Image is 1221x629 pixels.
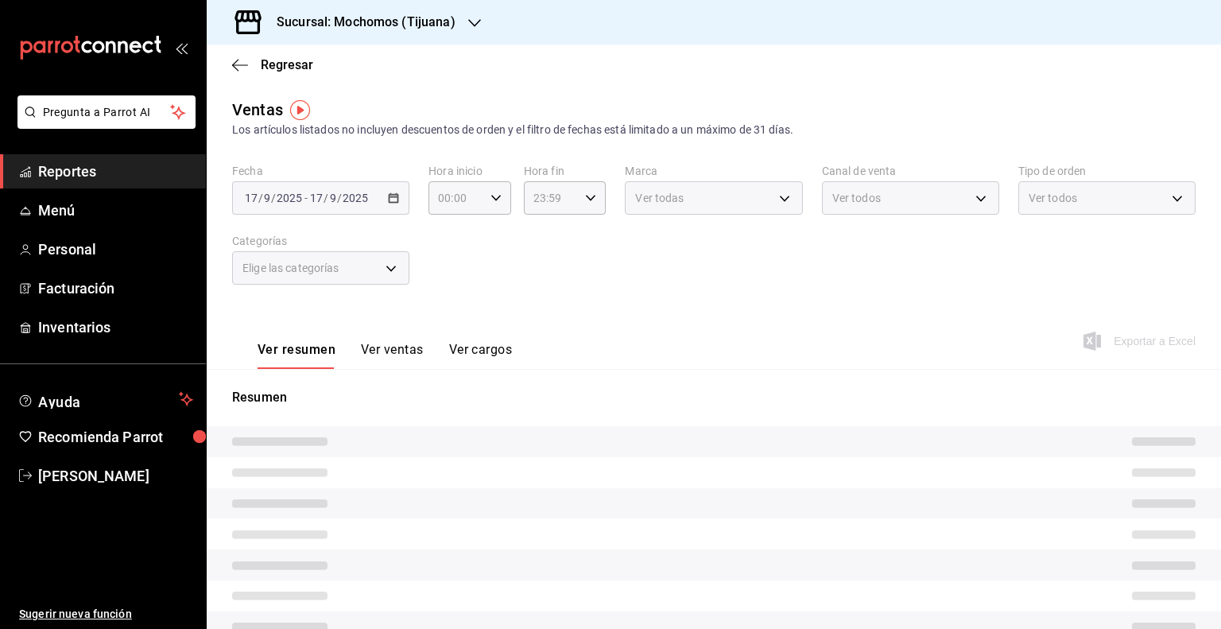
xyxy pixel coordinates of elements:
[324,192,328,204] span: /
[232,98,283,122] div: Ventas
[258,192,263,204] span: /
[38,239,193,260] span: Personal
[11,115,196,132] a: Pregunta a Parrot AI
[38,426,193,448] span: Recomienda Parrot
[232,122,1196,138] div: Los artículos listados no incluyen descuentos de orden y el filtro de fechas está limitado a un m...
[38,161,193,182] span: Reportes
[822,165,999,177] label: Canal de venta
[361,342,424,369] button: Ver ventas
[38,390,172,409] span: Ayuda
[1018,165,1196,177] label: Tipo de orden
[258,342,335,369] button: Ver resumen
[263,192,271,204] input: --
[309,192,324,204] input: --
[625,165,802,177] label: Marca
[19,606,193,623] span: Sugerir nueva función
[449,342,513,369] button: Ver cargos
[1029,190,1077,206] span: Ver todos
[232,57,313,72] button: Regresar
[17,95,196,129] button: Pregunta a Parrot AI
[232,165,409,177] label: Fecha
[337,192,342,204] span: /
[261,57,313,72] span: Regresar
[258,342,512,369] div: navigation tabs
[271,192,276,204] span: /
[342,192,369,204] input: ----
[38,278,193,299] span: Facturación
[43,104,171,121] span: Pregunta a Parrot AI
[232,388,1196,407] p: Resumen
[264,13,455,32] h3: Sucursal: Mochomos (Tijuana)
[242,260,339,276] span: Elige las categorías
[38,465,193,487] span: [PERSON_NAME]
[38,200,193,221] span: Menú
[276,192,303,204] input: ----
[175,41,188,54] button: open_drawer_menu
[290,100,310,120] img: Tooltip marker
[38,316,193,338] span: Inventarios
[304,192,308,204] span: -
[329,192,337,204] input: --
[244,192,258,204] input: --
[524,165,607,177] label: Hora fin
[635,190,684,206] span: Ver todas
[832,190,881,206] span: Ver todos
[232,235,409,247] label: Categorías
[428,165,511,177] label: Hora inicio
